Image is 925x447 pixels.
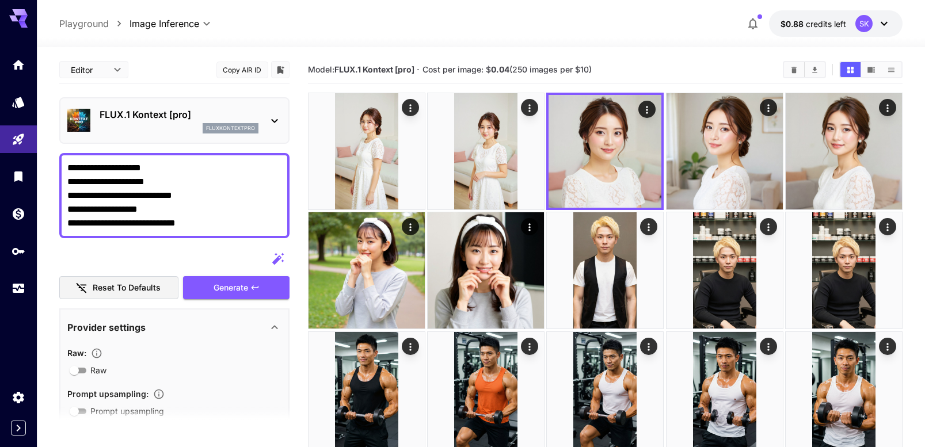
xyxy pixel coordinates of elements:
[308,64,414,74] span: Model:
[786,93,902,209] img: Z
[402,99,419,116] div: Actions
[417,63,420,77] p: ·
[67,389,149,399] span: Prompt upsampling :
[521,218,538,235] div: Actions
[667,93,783,209] img: 2Q==
[422,64,592,74] span: Cost per image: $ (250 images per $10)
[90,405,164,417] span: Prompt upsampling
[149,388,169,400] button: Enables automatic enhancement and expansion of the input prompt to improve generation quality and...
[67,103,281,138] div: FLUX.1 Kontext [pro]fluxkontextpro
[881,62,901,77] button: Show images in list view
[879,218,896,235] div: Actions
[861,62,881,77] button: Show images in video view
[67,320,146,334] p: Provider settings
[206,124,255,132] p: fluxkontextpro
[90,364,106,376] span: Raw
[521,338,538,355] div: Actions
[855,15,873,32] div: SK
[786,212,902,328] img: Z
[214,281,248,295] span: Generate
[667,212,783,328] img: 9k=
[12,244,25,258] div: API Keys
[59,276,179,300] button: Reset to defaults
[67,314,281,341] div: Provider settings
[12,390,25,404] div: Settings
[839,61,903,78] div: Show images in grid viewShow images in video viewShow images in list view
[12,207,25,221] div: Wallet
[549,95,661,208] img: Z
[71,64,106,76] span: Editor
[879,338,896,355] div: Actions
[12,169,25,184] div: Library
[183,276,289,300] button: Generate
[760,218,777,235] div: Actions
[402,218,419,235] div: Actions
[12,58,25,72] div: Home
[639,101,656,118] div: Actions
[59,17,109,30] a: Playground
[781,19,806,29] span: $0.88
[840,62,861,77] button: Show images in grid view
[12,281,25,296] div: Usage
[760,338,777,355] div: Actions
[521,99,538,116] div: Actions
[491,64,509,74] b: 0.04
[781,18,846,30] div: $0.88
[641,338,658,355] div: Actions
[309,93,425,209] img: 2Q==
[760,99,777,116] div: Actions
[12,95,25,109] div: Models
[783,61,826,78] div: Clear ImagesDownload All
[641,218,658,235] div: Actions
[547,212,663,328] img: Z
[428,212,544,328] img: Z
[784,62,804,77] button: Clear Images
[769,10,903,37] button: $0.88SK
[805,62,825,77] button: Download All
[11,421,26,435] button: Expand sidebar
[334,64,414,74] b: FLUX.1 Kontext [pro]
[67,348,86,358] span: Raw :
[12,132,25,147] div: Playground
[216,62,268,78] button: Copy AIR ID
[130,17,199,30] span: Image Inference
[428,93,544,209] img: Z
[100,108,258,121] p: FLUX.1 Kontext [pro]
[275,63,286,77] button: Add to library
[402,338,419,355] div: Actions
[59,17,130,30] nav: breadcrumb
[309,212,425,328] img: 2Q==
[86,347,107,359] button: Controls the level of post-processing applied to generated images.
[806,19,846,29] span: credits left
[879,99,896,116] div: Actions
